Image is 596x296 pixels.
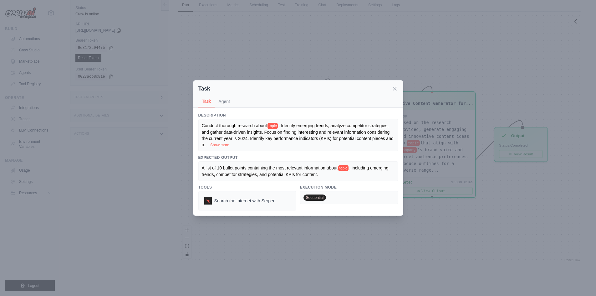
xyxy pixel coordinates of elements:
[338,165,349,171] span: topic
[202,123,267,128] span: Conduct thorough research about
[198,84,210,93] h2: Task
[215,96,234,107] button: Agent
[198,113,398,118] h3: Description
[202,123,394,147] span: . Identify emerging trends, analyze competitor strategies, and gather data-driven insights. Focus...
[300,185,398,190] h3: Execution Mode
[198,185,296,190] h3: Tools
[198,155,398,160] h3: Expected Output
[202,165,338,170] span: A list of 10 bullet points containing the most relevant information about
[210,143,229,148] button: Show more
[214,198,275,204] span: Search the internet with Serper
[267,123,278,129] span: topic
[198,96,215,107] button: Task
[303,195,326,201] span: Sequential
[202,122,395,148] div: ...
